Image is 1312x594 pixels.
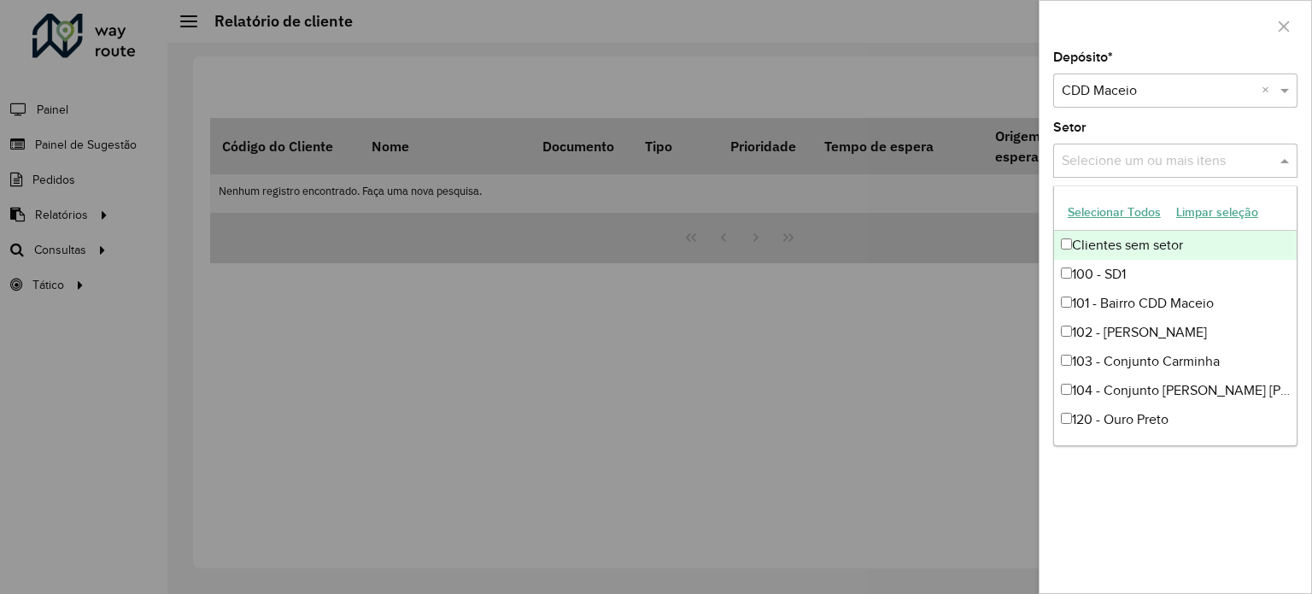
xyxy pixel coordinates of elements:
div: 101 - Bairro CDD Maceio [1054,289,1297,318]
button: Selecionar Todos [1060,199,1168,226]
button: Limpar seleção [1168,199,1266,226]
ng-dropdown-panel: Options list [1053,185,1297,446]
div: 104 - Conjunto [PERSON_NAME] [PERSON_NAME] [1054,376,1297,405]
div: 103 - Conjunto Carminha [1054,347,1297,376]
div: 100 - SD1 [1054,260,1297,289]
div: 121 - Barro duro [1054,434,1297,463]
label: Depósito [1053,47,1113,68]
div: Clientes sem setor [1054,231,1297,260]
div: 102 - [PERSON_NAME] [1054,318,1297,347]
span: Clear all [1262,80,1276,101]
div: 120 - Ouro Preto [1054,405,1297,434]
label: Setor [1053,117,1086,138]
